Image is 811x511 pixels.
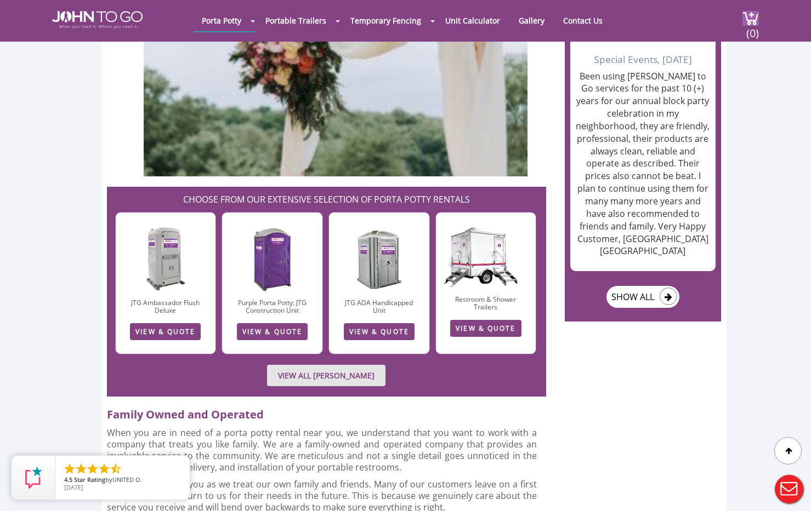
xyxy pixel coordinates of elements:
[194,10,249,31] a: Porta Potty
[576,70,710,258] p: Been using [PERSON_NAME] to Go services for the past 10 (+) years for our annual block party cele...
[344,323,415,340] a: VIEW & QUOTE
[109,462,122,475] li: 
[86,462,99,475] li: 
[64,476,181,484] span: by
[145,226,187,292] img: AFD-1.jpg
[238,298,307,315] a: Purple Porta Potty: JTG Construction Unit
[98,462,111,475] li: 
[767,467,811,511] button: Live Chat
[112,187,541,206] h2: CHOOSE FROM OUR EXTENSIVE SELECTION OF PORTA POTTY RENTALS
[742,11,759,26] img: cart a
[267,365,385,386] a: VIEW ALL [PERSON_NAME]
[437,10,508,31] a: Unit Calculator
[52,11,143,28] img: JOHN to go
[74,475,105,484] span: Star Rating
[64,475,72,484] span: 4.5
[63,462,76,475] li: 
[112,475,142,484] span: UNITED O.
[75,462,88,475] li: 
[22,467,44,489] img: Review Rating
[606,286,679,308] a: SHOW ALL
[257,10,334,31] a: Portable Trailers
[131,298,200,315] a: JTG Ambassador Flush Deluxe
[436,207,536,289] img: JTG-2-Mini-1_cutout.png
[455,295,516,312] a: Restroom & Shower Trailers
[342,10,429,31] a: Temporary Fencing
[576,40,710,65] h6: Special Events, [DATE]
[356,226,402,292] img: ADA-1-1.jpg
[511,10,553,31] a: Gallery
[107,402,547,422] h2: Family Owned and Operated
[251,226,293,292] img: construction-unit.jpg
[555,10,611,31] a: Contact Us
[237,323,308,340] a: VIEW & QUOTE
[107,427,537,473] p: When you are in need of a porta potty rental near you, we understand that you want to work with a...
[345,298,413,315] a: JTG ADA Handicapped Unit
[450,320,521,337] a: VIEW & QUOTE
[130,323,201,340] a: VIEW & QUOTE
[64,483,83,491] span: [DATE]
[746,17,759,41] span: (0)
